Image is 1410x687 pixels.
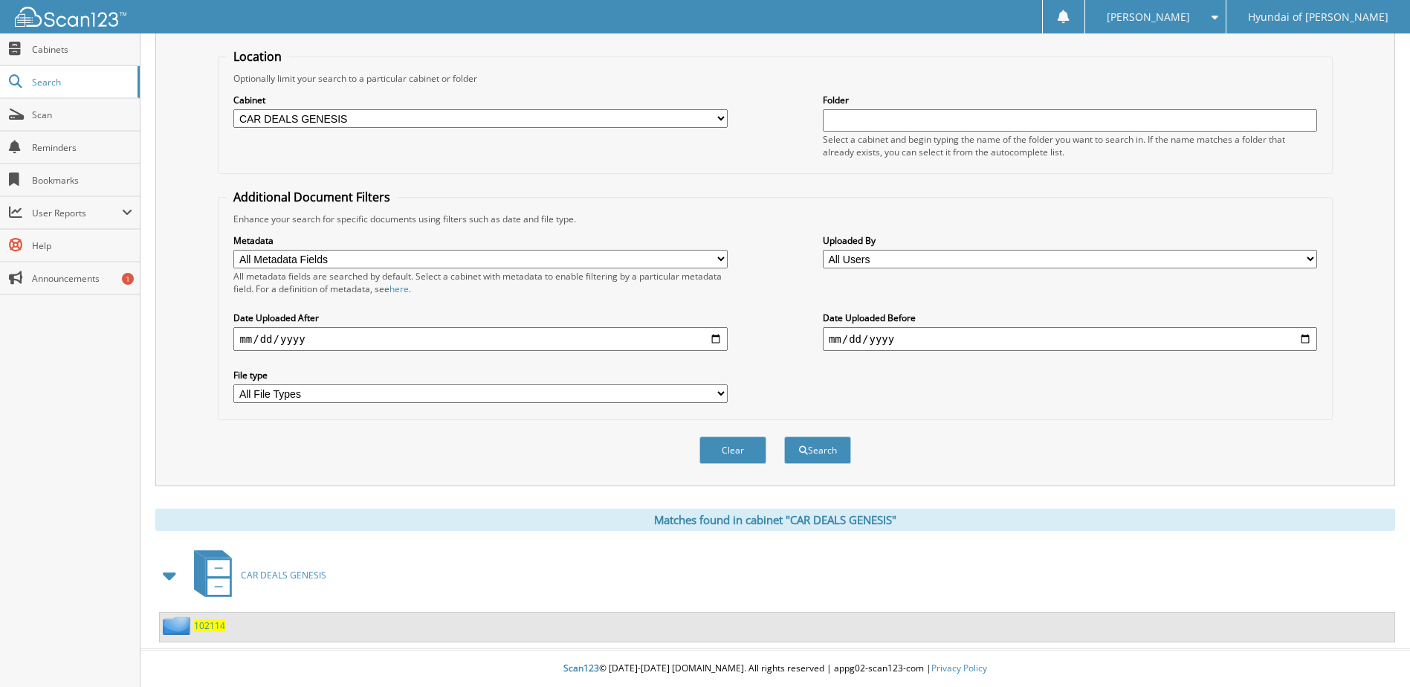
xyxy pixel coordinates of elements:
div: Enhance your search for specific documents using filters such as date and file type. [226,213,1324,225]
legend: Location [226,48,289,65]
span: Search [32,76,130,88]
span: Reminders [32,141,132,154]
span: Scan [32,109,132,121]
div: All metadata fields are searched by default. Select a cabinet with metadata to enable filtering b... [233,270,728,295]
span: Help [32,239,132,252]
input: start [233,327,728,351]
a: 102114 [194,619,225,632]
a: CAR DEALS GENESIS [185,546,326,604]
label: Cabinet [233,94,728,106]
span: Hyundai of [PERSON_NAME] [1248,13,1388,22]
button: Clear [699,436,766,464]
legend: Additional Document Filters [226,189,398,205]
span: [PERSON_NAME] [1107,13,1190,22]
button: Search [784,436,851,464]
div: © [DATE]-[DATE] [DOMAIN_NAME]. All rights reserved | appg02-scan123-com | [140,651,1410,687]
span: Announcements [32,272,132,285]
label: Folder [823,94,1317,106]
label: Date Uploaded After [233,312,728,324]
span: User Reports [32,207,122,219]
input: end [823,327,1317,351]
div: 1 [122,273,134,285]
label: File type [233,369,728,381]
img: scan123-logo-white.svg [15,7,126,27]
span: Scan123 [563,662,599,674]
span: Cabinets [32,43,132,56]
img: folder2.png [163,616,194,635]
label: Uploaded By [823,234,1317,247]
label: Metadata [233,234,728,247]
div: Select a cabinet and begin typing the name of the folder you want to search in. If the name match... [823,133,1317,158]
div: Matches found in cabinet "CAR DEALS GENESIS" [155,509,1395,531]
a: Privacy Policy [931,662,987,674]
label: Date Uploaded Before [823,312,1317,324]
span: CAR DEALS GENESIS [241,569,326,581]
span: Bookmarks [32,174,132,187]
a: here [389,283,409,295]
div: Optionally limit your search to a particular cabinet or folder [226,72,1324,85]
